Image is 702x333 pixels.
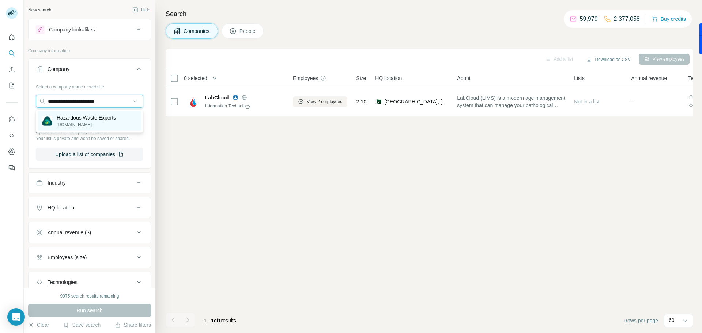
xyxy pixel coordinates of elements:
button: Hide [127,4,155,15]
p: Hazardous Waste Experts [57,114,116,121]
h4: Search [166,9,693,19]
p: 59,979 [580,15,598,23]
span: Not in a list [574,99,599,105]
div: Company [48,65,69,73]
span: 1 - 1 [204,318,214,323]
span: 1 [218,318,221,323]
span: LabCloud [205,94,229,101]
div: Technologies [48,279,78,286]
span: of [214,318,218,323]
p: [DOMAIN_NAME] [57,121,116,128]
div: Annual revenue ($) [48,229,91,236]
button: Save search [63,321,101,329]
button: Buy credits [652,14,686,24]
span: Lists [574,75,585,82]
button: Company [29,60,151,81]
span: 🇵🇰 [375,98,381,105]
span: [GEOGRAPHIC_DATA], [GEOGRAPHIC_DATA] [384,98,448,105]
button: Technologies [29,273,151,291]
span: LabCloud (LIMS) is a modern age management system that can manage your pathological laboratory, d... [457,94,565,109]
p: 2,377,058 [614,15,640,23]
span: Companies [184,27,210,35]
button: Dashboard [6,145,18,158]
button: My lists [6,79,18,92]
img: Hazardous Waste Experts [42,116,52,126]
button: Use Surfe API [6,129,18,142]
img: Logo of LabCloud [188,96,199,107]
button: Enrich CSV [6,63,18,76]
span: - [631,99,633,105]
button: Company lookalikes [29,21,151,38]
p: 60 [669,317,675,324]
span: 0 selected [184,75,207,82]
div: Select a company name or website [36,81,143,90]
span: About [457,75,471,82]
img: LinkedIn logo [233,95,238,101]
button: Search [6,47,18,60]
span: View 2 employees [307,98,342,105]
span: results [204,318,236,323]
div: 9975 search results remaining [60,293,119,299]
button: Share filters [115,321,151,329]
button: Download as CSV [581,54,635,65]
div: Open Intercom Messenger [7,308,25,326]
div: Company lookalikes [49,26,95,33]
div: Industry [48,179,66,186]
button: Use Surfe on LinkedIn [6,113,18,126]
span: Rows per page [624,317,658,324]
div: New search [28,7,51,13]
button: HQ location [29,199,151,216]
button: Employees (size) [29,249,151,266]
div: Employees (size) [48,254,87,261]
span: People [239,27,256,35]
button: Upload a list of companies [36,148,143,161]
button: View 2 employees [293,96,347,107]
span: Size [356,75,366,82]
div: HQ location [48,204,74,211]
span: HQ location [375,75,402,82]
button: Feedback [6,161,18,174]
p: Your list is private and won't be saved or shared. [36,135,143,142]
span: 2-10 [356,98,366,105]
div: Information Technology [205,103,284,109]
button: Quick start [6,31,18,44]
button: Industry [29,174,151,192]
span: Annual revenue [631,75,667,82]
button: Clear [28,321,49,329]
button: Annual revenue ($) [29,224,151,241]
p: Company information [28,48,151,54]
span: Employees [293,75,318,82]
